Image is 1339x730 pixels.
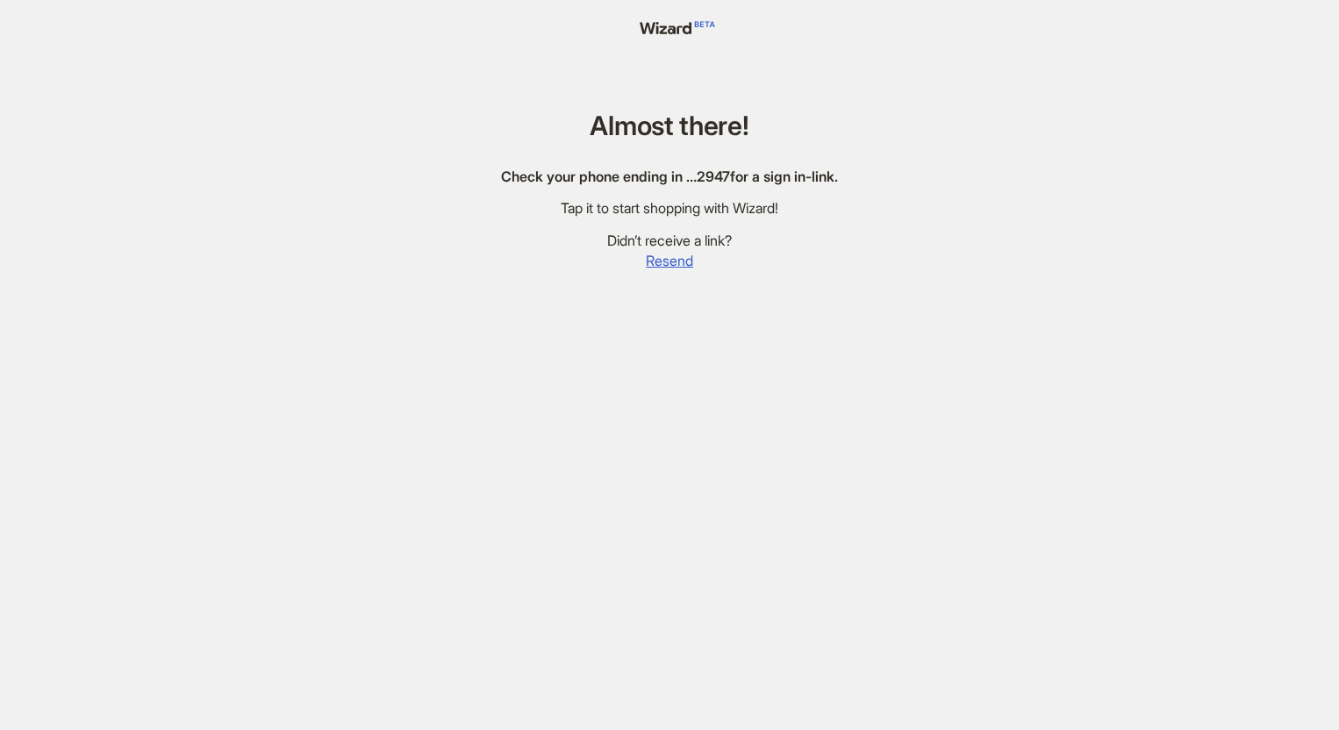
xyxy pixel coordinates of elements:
h1: Almost there! [501,111,838,140]
div: Check your phone ending in … 2947 for a sign in-link. [501,168,838,186]
div: Tap it to start shopping with Wizard! [501,199,838,218]
span: Resend [646,252,693,270]
div: Didn’t receive a link? [501,232,838,250]
button: Resend [645,250,694,271]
